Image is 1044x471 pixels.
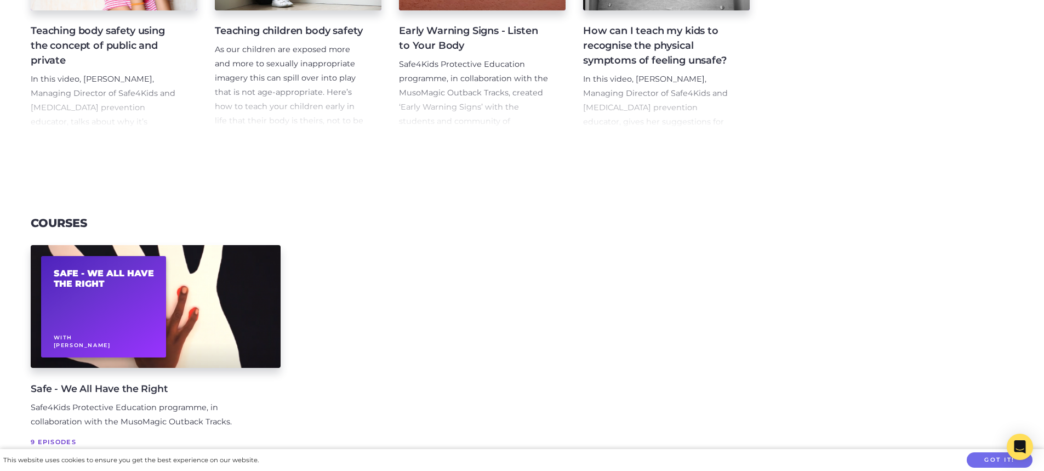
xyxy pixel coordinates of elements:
[399,58,548,157] p: Safe4Kids Protective Education programme, in collaboration with the MusoMagic Outback Tracks, cre...
[31,24,180,68] h4: Teaching body safety using the concept of public and private
[215,43,364,142] p: As our children are exposed more and more to sexually inappropriate imagery this can spill over i...
[583,24,732,68] h4: How can I teach my kids to recognise the physical symptoms of feeling unsafe?
[3,455,259,466] div: This website uses cookies to ensure you get the best experience on our website.
[1007,434,1033,460] div: Open Intercom Messenger
[967,452,1032,468] button: Got it!
[399,24,548,53] h4: Early Warning Signs - Listen to Your Body
[31,401,263,429] div: Safe4Kids Protective Education programme, in collaboration with the MusoMagic Outback Tracks.
[215,24,364,38] h4: Teaching children body safety
[31,217,87,230] h3: Courses
[31,381,263,396] h4: Safe - We All Have the Right
[54,342,111,348] span: [PERSON_NAME]
[583,72,732,172] p: In this video, [PERSON_NAME], Managing Director of Safe4Kids and [MEDICAL_DATA] prevention educat...
[54,334,72,341] span: With
[54,268,154,289] h2: Safe - We All Have the Right
[31,72,180,200] p: In this video, [PERSON_NAME], Managing Director of Safe4Kids and [MEDICAL_DATA] prevention educat...
[31,436,263,447] span: 9 Episodes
